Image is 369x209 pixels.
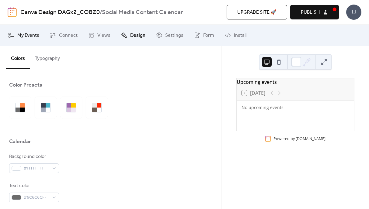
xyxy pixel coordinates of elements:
[84,27,115,43] a: Views
[9,182,58,190] div: Text color
[117,27,150,43] a: Design
[301,9,320,16] span: Publish
[165,32,183,39] span: Settings
[97,32,110,39] span: Views
[227,5,287,19] button: Upgrade site 🚀
[296,136,325,141] a: [DOMAIN_NAME]
[234,32,246,39] span: Install
[190,27,219,43] a: Form
[24,165,49,172] span: #FFFFFFFF
[100,7,102,18] b: /
[102,7,183,18] b: Social Media Content Calendar
[24,194,49,201] span: #6C6C6CFF
[290,5,339,19] button: Publish
[273,136,325,141] div: Powered by
[237,9,277,16] span: Upgrade site 🚀
[17,32,39,39] span: My Events
[6,46,30,69] button: Colors
[45,27,82,43] a: Connect
[9,81,42,89] div: Color Presets
[59,32,78,39] span: Connect
[237,78,354,86] div: Upcoming events
[151,27,188,43] a: Settings
[203,32,214,39] span: Form
[20,7,100,18] a: Canva Design DAGx2_COBZ0
[130,32,145,39] span: Design
[9,153,58,160] div: Background color
[220,27,251,43] a: Install
[8,7,17,17] img: logo
[346,5,361,20] div: U
[4,27,44,43] a: My Events
[9,138,31,145] div: Calendar
[30,46,65,68] button: Typography
[242,104,349,111] div: No upcoming events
